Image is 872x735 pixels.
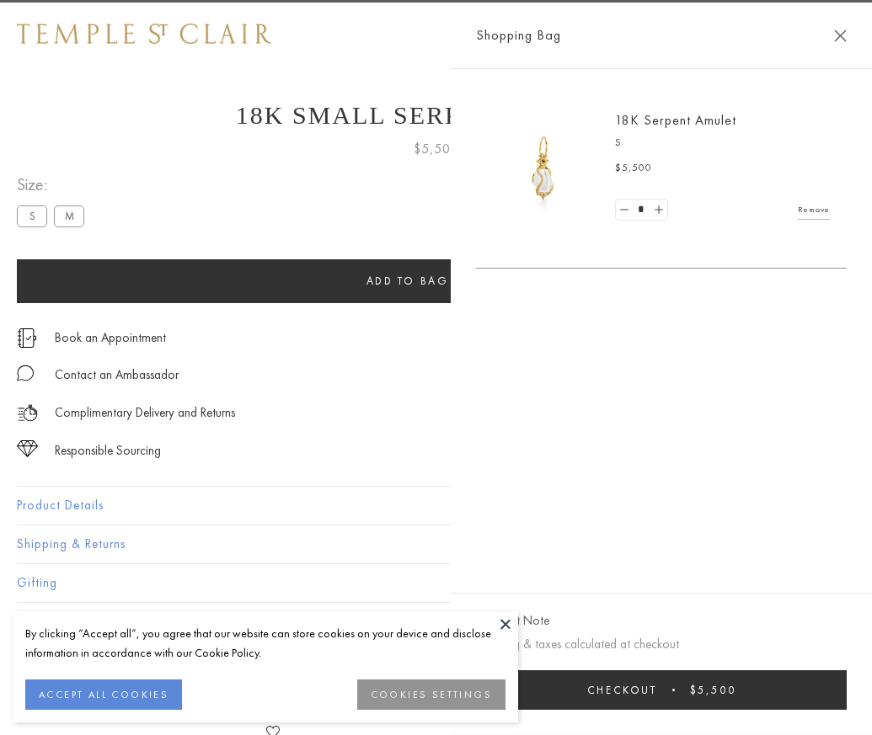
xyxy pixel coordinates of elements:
button: ACCEPT ALL COOKIES [25,679,182,710]
button: Product Details [17,487,855,525]
button: Close Shopping Bag [834,29,847,42]
span: Shopping Bag [476,24,561,46]
label: M [54,205,84,226]
a: 18K Serpent Amulet [615,111,736,129]
span: $5,500 [414,138,459,160]
button: Add Gift Note [476,610,549,631]
p: Shipping & taxes calculated at checkout [476,634,847,655]
button: Checkout $5,500 [476,670,847,710]
img: MessageIcon-01_2.svg [17,365,34,381]
span: $5,500 [615,160,652,177]
div: Contact an Ambassador [55,365,179,386]
img: icon_appointment.svg [17,328,37,348]
p: Complimentary Delivery and Returns [55,402,235,423]
button: Add to bag [17,259,798,303]
div: Responsible Sourcing [55,440,161,461]
img: Temple St. Clair [17,24,271,44]
span: $5,500 [690,683,736,697]
a: Book an Appointment [55,328,166,347]
span: Checkout [587,683,657,697]
a: Set quantity to 0 [616,200,633,221]
img: icon_sourcing.svg [17,440,38,457]
span: Add to bag [366,274,449,288]
button: Gifting [17,564,855,602]
div: By clicking “Accept all”, you agree that our website can store cookies on your device and disclos... [25,624,506,663]
a: Remove [798,200,830,219]
h1: 18K Small Serpent Amulet [17,101,855,130]
img: icon_delivery.svg [17,402,38,423]
a: Set quantity to 2 [650,200,666,221]
button: Shipping & Returns [17,525,855,563]
span: Size: [17,171,91,199]
button: COOKIES SETTINGS [357,679,506,710]
p: S [615,135,830,152]
img: P51836-E11SERPPV [493,118,594,219]
label: S [17,205,47,226]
